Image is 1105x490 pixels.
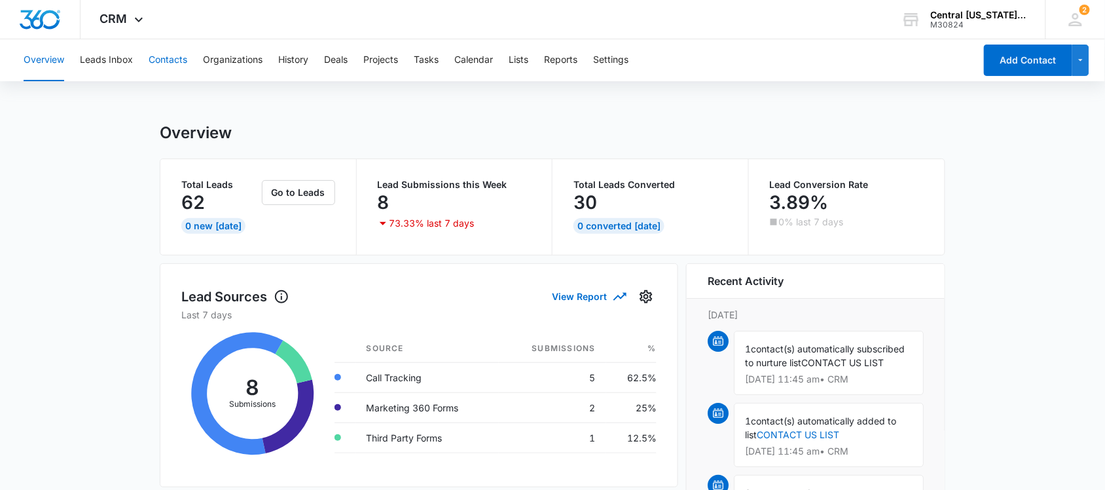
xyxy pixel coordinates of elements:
[573,192,597,213] p: 30
[606,335,657,363] th: %
[770,192,829,213] p: 3.89%
[984,45,1072,76] button: Add Contact
[499,362,606,392] td: 5
[24,39,64,81] button: Overview
[454,39,493,81] button: Calendar
[606,423,657,453] td: 12.5%
[363,39,398,81] button: Projects
[378,180,532,189] p: Lead Submissions this Week
[499,335,606,363] th: Submissions
[708,273,784,289] h6: Recent Activity
[262,187,335,198] a: Go to Leads
[745,447,913,456] p: [DATE] 11:45 am • CRM
[1079,5,1090,15] div: notifications count
[356,392,499,423] td: Marketing 360 Forms
[499,392,606,423] td: 2
[356,335,499,363] th: Source
[509,39,528,81] button: Lists
[708,308,924,322] p: [DATE]
[356,423,499,453] td: Third Party Forms
[203,39,263,81] button: Organizations
[757,429,839,440] a: CONTACT US LIST
[931,10,1026,20] div: account name
[931,20,1026,29] div: account id
[262,180,335,205] button: Go to Leads
[80,39,133,81] button: Leads Inbox
[573,180,727,189] p: Total Leads Converted
[544,39,577,81] button: Reports
[1079,5,1090,15] span: 2
[499,423,606,453] td: 1
[573,218,664,234] div: 0 Converted [DATE]
[779,217,844,227] p: 0% last 7 days
[745,343,905,368] span: contact(s) automatically subscribed to nurture list
[770,180,924,189] p: Lead Conversion Rate
[552,285,625,308] button: View Report
[745,415,896,440] span: contact(s) automatically added to list
[745,343,751,354] span: 1
[181,218,245,234] div: 0 New [DATE]
[378,192,389,213] p: 8
[181,308,657,322] p: Last 7 days
[181,192,205,213] p: 62
[324,39,348,81] button: Deals
[100,12,128,26] span: CRM
[606,392,657,423] td: 25%
[593,39,628,81] button: Settings
[356,362,499,392] td: Call Tracking
[801,357,884,368] span: CONTACT US LIST
[745,375,913,384] p: [DATE] 11:45 am • CRM
[389,219,475,228] p: 73.33% last 7 days
[278,39,308,81] button: History
[636,286,657,307] button: Settings
[160,123,232,143] h1: Overview
[414,39,439,81] button: Tasks
[606,362,657,392] td: 62.5%
[149,39,187,81] button: Contacts
[181,180,259,189] p: Total Leads
[181,287,289,307] h1: Lead Sources
[745,415,751,426] span: 1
